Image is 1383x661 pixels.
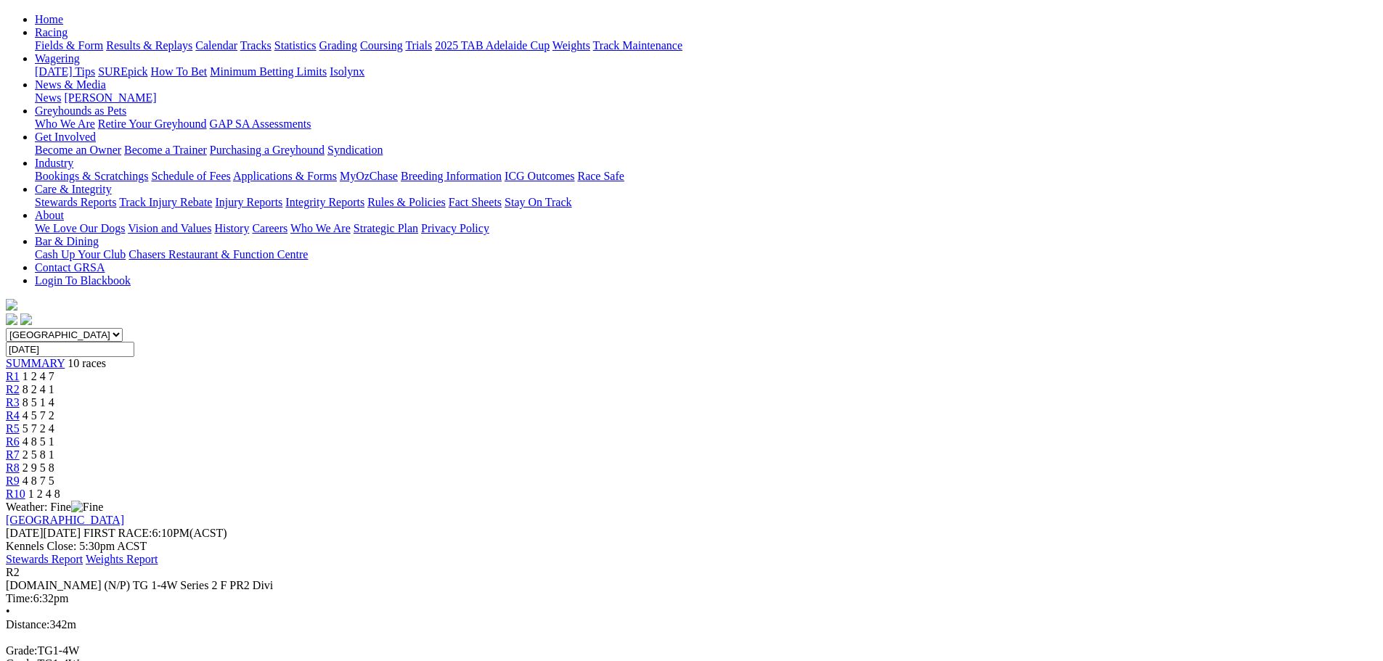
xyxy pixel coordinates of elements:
[128,248,308,260] a: Chasers Restaurant & Function Centre
[106,39,192,52] a: Results & Replays
[35,157,73,169] a: Industry
[6,409,20,422] a: R4
[151,65,208,78] a: How To Bet
[210,65,327,78] a: Minimum Betting Limits
[35,183,112,195] a: Care & Integrity
[35,196,1377,209] div: Care & Integrity
[6,618,49,631] span: Distance:
[35,78,106,91] a: News & Media
[23,422,54,435] span: 5 7 2 4
[35,131,96,143] a: Get Involved
[401,170,502,182] a: Breeding Information
[28,488,60,500] span: 1 2 4 8
[577,170,624,182] a: Race Safe
[6,313,17,325] img: facebook.svg
[6,527,44,539] span: [DATE]
[6,475,20,487] span: R9
[6,644,1377,657] div: TG1-4W
[330,65,364,78] a: Isolynx
[23,370,54,382] span: 1 2 4 7
[421,222,489,234] a: Privacy Policy
[215,196,282,208] a: Injury Reports
[35,209,64,221] a: About
[354,222,418,234] a: Strategic Plan
[327,144,383,156] a: Syndication
[6,527,81,539] span: [DATE]
[285,196,364,208] a: Integrity Reports
[83,527,152,539] span: FIRST RACE:
[35,222,125,234] a: We Love Our Dogs
[252,222,287,234] a: Careers
[35,65,95,78] a: [DATE] Tips
[290,222,351,234] a: Who We Are
[6,299,17,311] img: logo-grsa-white.png
[35,104,126,117] a: Greyhounds as Pets
[83,527,227,539] span: 6:10PM(ACST)
[6,488,25,500] a: R10
[35,52,80,65] a: Wagering
[35,261,105,274] a: Contact GRSA
[35,13,63,25] a: Home
[35,118,95,130] a: Who We Are
[23,396,54,408] span: 8 5 1 4
[35,274,131,287] a: Login To Blackbook
[35,170,148,182] a: Bookings & Scratchings
[6,342,134,357] input: Select date
[68,357,106,369] span: 10 races
[124,144,207,156] a: Become a Trainer
[6,540,1377,553] div: Kennels Close: 5:30pm ACST
[35,91,1377,104] div: News & Media
[405,39,432,52] a: Trials
[240,39,272,52] a: Tracks
[6,514,124,526] a: [GEOGRAPHIC_DATA]
[64,91,156,104] a: [PERSON_NAME]
[6,383,20,395] a: R2
[6,461,20,474] span: R8
[6,357,65,369] a: SUMMARY
[35,248,126,260] a: Cash Up Your Club
[35,118,1377,131] div: Greyhounds as Pets
[195,39,237,52] a: Calendar
[233,170,337,182] a: Applications & Forms
[35,26,68,38] a: Racing
[449,196,502,208] a: Fact Sheets
[71,501,103,514] img: Fine
[23,435,54,448] span: 4 8 5 1
[35,196,116,208] a: Stewards Reports
[6,605,10,617] span: •
[435,39,550,52] a: 2025 TAB Adelaide Cup
[35,222,1377,235] div: About
[23,448,54,461] span: 2 5 8 1
[151,170,230,182] a: Schedule of Fees
[35,144,1377,157] div: Get Involved
[593,39,682,52] a: Track Maintenance
[23,475,54,487] span: 4 8 7 5
[6,566,20,578] span: R2
[214,222,249,234] a: History
[6,553,83,565] a: Stewards Report
[6,592,1377,605] div: 6:32pm
[360,39,403,52] a: Coursing
[367,196,446,208] a: Rules & Policies
[505,170,574,182] a: ICG Outcomes
[6,579,1377,592] div: [DOMAIN_NAME] (N/P) TG 1-4W Series 2 F PR2 Divi
[6,422,20,435] a: R5
[6,435,20,448] a: R6
[6,370,20,382] a: R1
[35,39,103,52] a: Fields & Form
[23,461,54,474] span: 2 9 5 8
[98,118,207,130] a: Retire Your Greyhound
[274,39,317,52] a: Statistics
[210,144,325,156] a: Purchasing a Greyhound
[20,313,32,325] img: twitter.svg
[6,448,20,461] a: R7
[98,65,147,78] a: SUREpick
[119,196,212,208] a: Track Injury Rebate
[35,91,61,104] a: News
[35,170,1377,183] div: Industry
[319,39,357,52] a: Grading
